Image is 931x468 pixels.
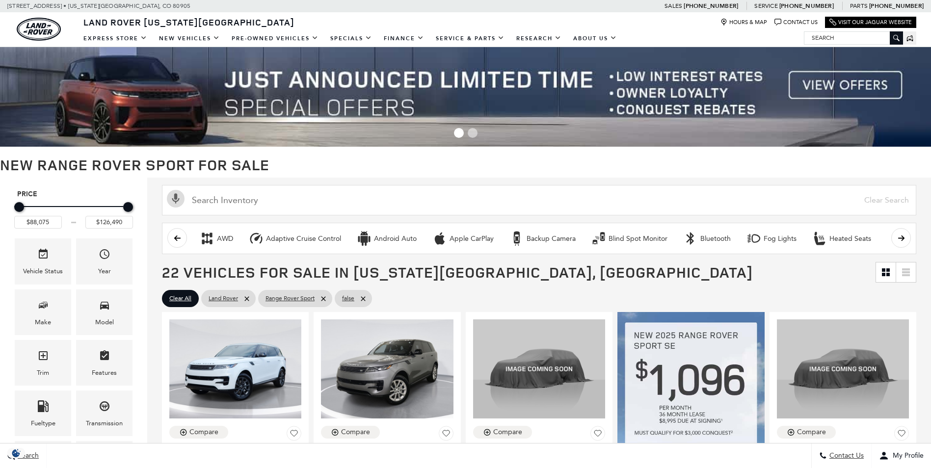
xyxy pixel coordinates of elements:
div: Fueltype [31,418,55,429]
div: Compare [493,428,522,437]
div: Backup Camera [527,234,576,243]
button: Save Vehicle [590,426,605,444]
a: New Vehicles [153,30,226,47]
img: 2025 Land Rover Range Rover Sport SE [321,319,453,418]
a: [STREET_ADDRESS] • [US_STATE][GEOGRAPHIC_DATA], CO 80905 [7,2,190,9]
button: scroll right [891,228,911,248]
span: Model [99,297,110,317]
span: Land Rover [US_STATE][GEOGRAPHIC_DATA] [83,16,294,28]
button: Android AutoAndroid Auto [351,228,422,249]
img: Land Rover [17,18,61,41]
span: Service [754,2,777,9]
div: FueltypeFueltype [15,390,71,436]
span: My Profile [889,452,924,460]
span: Transmission [99,398,110,418]
a: [PHONE_NUMBER] [779,2,834,10]
input: Maximum [85,216,133,229]
div: ModelModel [76,289,133,335]
div: Minimum Price [14,202,24,212]
span: Fueltype [37,398,49,418]
div: YearYear [76,238,133,284]
svg: Click to toggle on voice search [167,190,185,208]
button: BluetoothBluetooth [678,228,736,249]
a: Contact Us [774,19,818,26]
a: Land Rover [US_STATE][GEOGRAPHIC_DATA] [78,16,300,28]
button: Open user profile menu [872,443,931,468]
div: Blind Spot Monitor [591,231,606,246]
span: Go to slide 1 [454,128,464,138]
div: Compare [797,428,826,437]
button: Adaptive Cruise ControlAdaptive Cruise Control [243,228,346,249]
div: Features [92,367,117,378]
span: 22 Vehicles for Sale in [US_STATE][GEOGRAPHIC_DATA], [GEOGRAPHIC_DATA] [162,262,753,282]
div: Adaptive Cruise Control [249,231,264,246]
input: Search [804,32,903,44]
div: Price [14,199,133,229]
span: Vehicle [37,246,49,266]
div: Bluetooth [683,231,698,246]
span: false [342,292,354,305]
div: Compare [341,428,370,437]
span: Clear All [169,292,191,305]
button: Compare Vehicle [169,426,228,439]
a: Service & Parts [430,30,510,47]
div: Vehicle Status [23,266,63,277]
div: VehicleVehicle Status [15,238,71,284]
a: Visit Our Jaguar Website [829,19,912,26]
div: AWD [217,234,233,243]
button: Fog LightsFog Lights [741,228,802,249]
div: Bluetooth [700,234,731,243]
button: Blind Spot MonitorBlind Spot Monitor [586,228,673,249]
div: Compare [189,428,218,437]
span: Make [37,297,49,317]
img: 2025 Land Rover Range Rover Sport SE [473,319,605,418]
div: Apple CarPlay [450,234,494,243]
a: Specials [324,30,378,47]
button: Save Vehicle [439,426,453,444]
div: TransmissionTransmission [76,390,133,436]
button: Backup CameraBackup Camera [504,228,581,249]
a: Finance [378,30,430,47]
button: Heated SeatsHeated Seats [807,228,877,249]
div: Year [98,266,111,277]
div: Maximum Price [123,202,133,212]
span: Features [99,347,110,367]
button: Save Vehicle [287,426,301,444]
button: Compare Vehicle [777,426,836,439]
span: Year [99,246,110,266]
button: Save Vehicle [894,426,909,444]
h5: Price [17,190,130,199]
section: Click to Open Cookie Consent Modal [5,448,27,458]
a: [PHONE_NUMBER] [684,2,738,10]
div: FeaturesFeatures [76,340,133,386]
button: scroll left [167,228,187,248]
span: Go to slide 2 [468,128,478,138]
div: AWD [200,231,214,246]
div: Fog Lights [764,234,797,243]
button: Compare Vehicle [473,426,532,439]
input: Minimum [14,216,62,229]
div: Android Auto [374,234,417,243]
div: Apple CarPlay [432,231,447,246]
div: TrimTrim [15,340,71,386]
img: 2025 Land Rover Range Rover Sport SE [777,319,909,418]
input: Search Inventory [162,185,916,215]
div: Android Auto [357,231,372,246]
button: Compare Vehicle [321,426,380,439]
a: About Us [567,30,623,47]
a: land-rover [17,18,61,41]
span: Contact Us [827,452,864,460]
span: Trim [37,347,49,367]
a: Hours & Map [720,19,767,26]
img: 2025 Land Rover Range Rover Sport SE [169,319,301,418]
div: Fog Lights [746,231,761,246]
div: Model [95,317,114,328]
div: Make [35,317,51,328]
nav: Main Navigation [78,30,623,47]
a: EXPRESS STORE [78,30,153,47]
div: Transmission [86,418,123,429]
button: AWDAWD [194,228,239,249]
button: Apple CarPlayApple CarPlay [427,228,499,249]
a: Research [510,30,567,47]
div: Adaptive Cruise Control [266,234,341,243]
